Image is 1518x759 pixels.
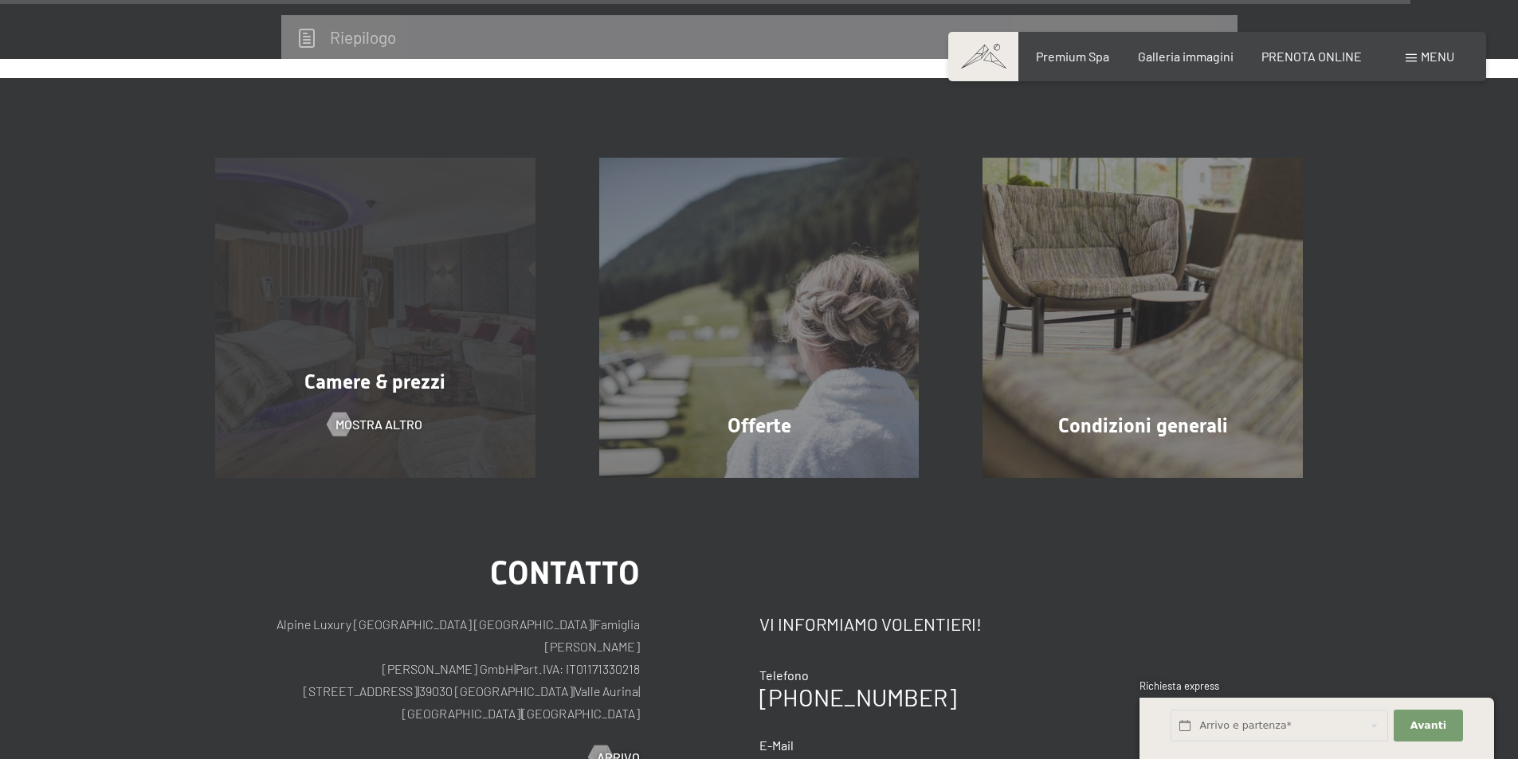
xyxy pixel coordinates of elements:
[592,616,594,632] span: |
[418,683,419,698] span: |
[330,27,396,47] h2: Riepilogo
[1410,718,1446,733] span: Avanti
[638,683,640,698] span: |
[759,737,794,753] span: E-Mail
[514,661,516,676] span: |
[1036,49,1109,64] a: Premium Spa
[520,706,522,721] span: |
[215,613,640,725] p: Alpine Luxury [GEOGRAPHIC_DATA] [GEOGRAPHIC_DATA] Famiglia [PERSON_NAME] [PERSON_NAME] GmbH Part....
[759,613,982,634] span: Vi informiamo volentieri!
[1058,414,1228,437] span: Condizioni generali
[1394,710,1462,742] button: Avanti
[335,416,422,433] span: mostra altro
[567,158,951,478] a: Vacanze in Trentino Alto Adige all'Hotel Schwarzenstein Offerte
[573,683,575,698] span: |
[728,414,791,437] span: Offerte
[1139,679,1219,692] span: Richiesta express
[490,554,640,592] span: Contatto
[951,158,1335,478] a: Vacanze in Trentino Alto Adige all'Hotel Schwarzenstein Condizioni generali
[1421,49,1454,64] span: Menu
[1261,49,1362,64] a: PRENOTA ONLINE
[759,683,956,711] a: [PHONE_NUMBER]
[183,158,567,478] a: Vacanze in Trentino Alto Adige all'Hotel Schwarzenstein Camere & prezzi mostra altro
[1138,49,1234,64] a: Galleria immagini
[759,667,809,683] span: Telefono
[304,370,445,393] span: Camere & prezzi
